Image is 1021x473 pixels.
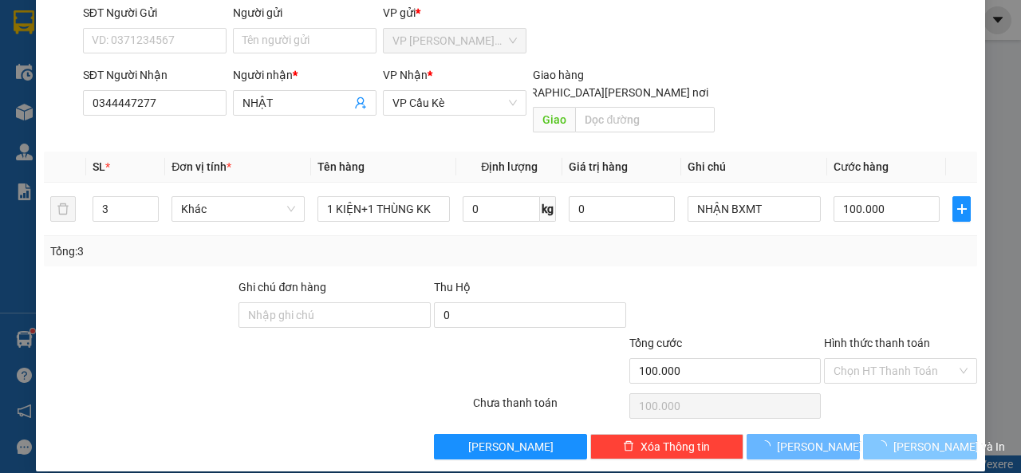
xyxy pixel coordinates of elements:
[953,203,970,215] span: plus
[481,160,538,173] span: Định lượng
[181,197,295,221] span: Khác
[629,337,682,349] span: Tổng cước
[590,434,743,459] button: deleteXóa Thông tin
[6,86,127,101] span: 0832414151 -
[952,196,971,222] button: plus
[83,4,227,22] div: SĐT Người Gửi
[171,160,231,173] span: Đơn vị tính
[317,196,451,222] input: VD: Bàn, Ghế
[623,440,634,453] span: delete
[238,302,431,328] input: Ghi chú đơn hàng
[468,438,554,455] span: [PERSON_NAME]
[85,86,127,101] span: TRUNG
[491,84,715,101] span: [GEOGRAPHIC_DATA][PERSON_NAME] nơi
[876,440,893,451] span: loading
[824,337,930,349] label: Hình thức thanh toán
[834,160,889,173] span: Cước hàng
[747,434,861,459] button: [PERSON_NAME]
[6,31,148,61] span: VP [PERSON_NAME] ([GEOGRAPHIC_DATA]) -
[6,69,233,84] p: NHẬN:
[575,107,714,132] input: Dọc đường
[533,107,575,132] span: Giao
[41,104,115,119] span: NHẬN BXMT
[569,160,628,173] span: Giá trị hàng
[383,4,526,22] div: VP gửi
[392,91,517,115] span: VP Cầu Kè
[777,438,862,455] span: [PERSON_NAME]
[317,160,365,173] span: Tên hàng
[45,69,155,84] span: VP Trà Vinh (Hàng)
[540,196,556,222] span: kg
[50,242,396,260] div: Tổng: 3
[6,104,115,119] span: GIAO:
[434,281,471,294] span: Thu Hộ
[471,394,628,422] div: Chưa thanh toán
[83,66,227,84] div: SĐT Người Nhận
[893,438,1005,455] span: [PERSON_NAME] và In
[863,434,977,459] button: [PERSON_NAME] và In
[233,4,376,22] div: Người gửi
[569,196,675,222] input: 0
[50,196,76,222] button: delete
[392,29,517,53] span: VP Trần Phú (Hàng)
[233,66,376,84] div: Người nhận
[533,69,584,81] span: Giao hàng
[6,31,233,61] p: GỬI:
[354,97,367,109] span: user-add
[759,440,777,451] span: loading
[688,196,821,222] input: Ghi Chú
[93,160,105,173] span: SL
[434,434,587,459] button: [PERSON_NAME]
[383,69,428,81] span: VP Nhận
[238,281,326,294] label: Ghi chú đơn hàng
[681,152,827,183] th: Ghi chú
[641,438,710,455] span: Xóa Thông tin
[53,9,185,24] strong: BIÊN NHẬN GỬI HÀNG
